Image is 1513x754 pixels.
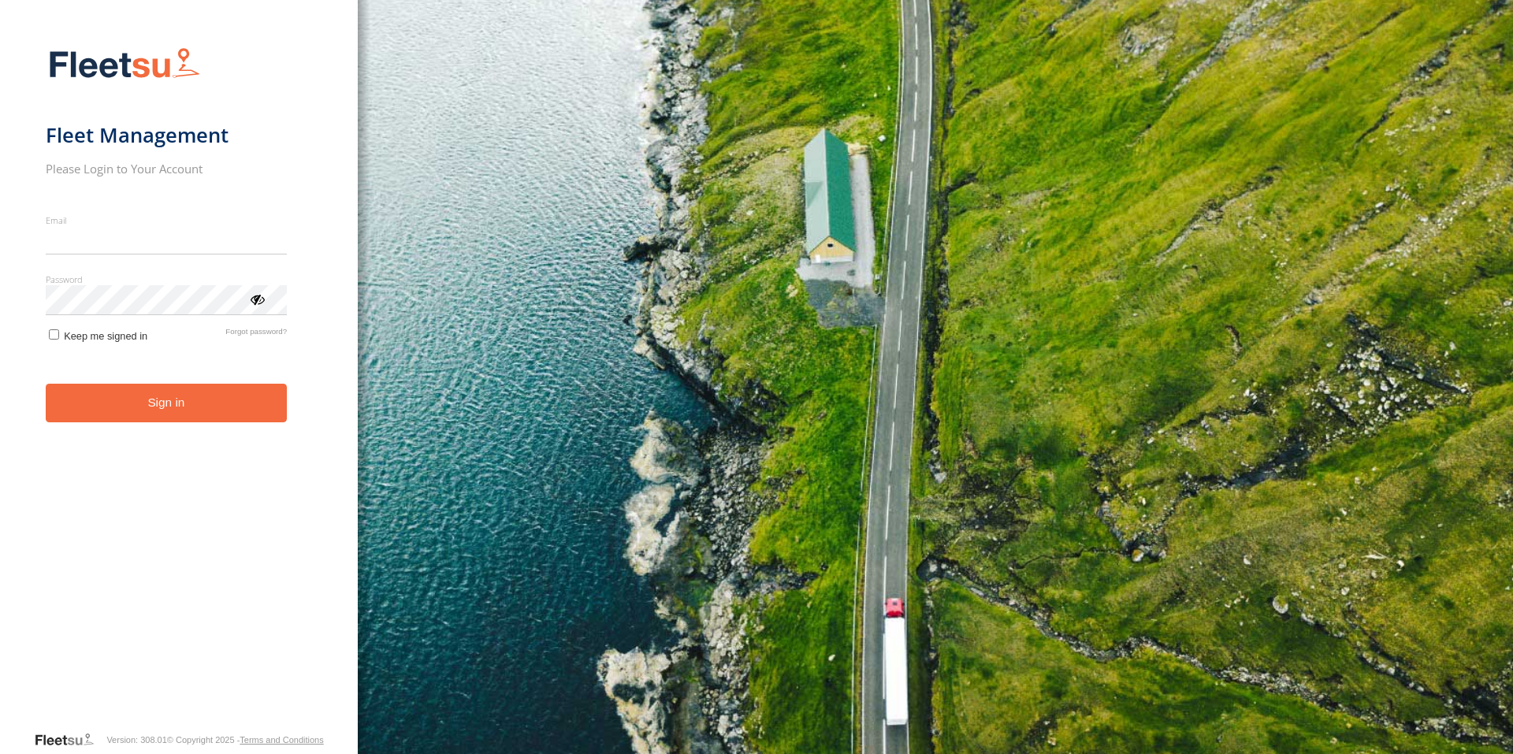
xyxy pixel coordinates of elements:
label: Email [46,214,288,226]
h1: Fleet Management [46,122,288,148]
span: Keep me signed in [64,330,147,342]
a: Forgot password? [225,327,287,342]
div: © Copyright 2025 - [167,735,324,745]
div: ViewPassword [249,291,265,306]
input: Keep me signed in [49,329,59,340]
form: main [46,38,313,730]
a: Terms and Conditions [240,735,323,745]
h2: Please Login to Your Account [46,161,288,176]
a: Visit our Website [34,732,106,748]
label: Password [46,273,288,285]
img: Fleetsu [46,44,203,84]
button: Sign in [46,384,288,422]
div: Version: 308.01 [106,735,166,745]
